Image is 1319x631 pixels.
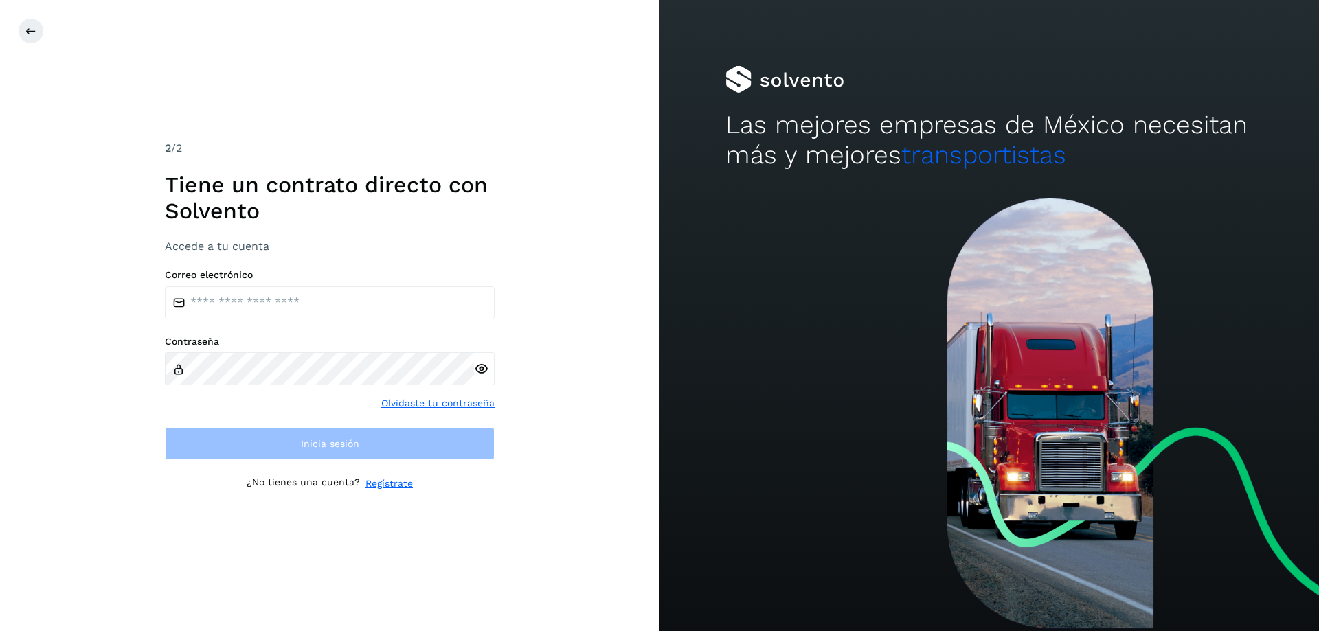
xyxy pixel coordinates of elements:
div: /2 [165,140,495,157]
h1: Tiene un contrato directo con Solvento [165,172,495,225]
a: Regístrate [365,477,413,491]
span: Inicia sesión [301,439,359,448]
a: Olvidaste tu contraseña [381,396,495,411]
label: Contraseña [165,336,495,347]
h2: Las mejores empresas de México necesitan más y mejores [725,110,1253,171]
h3: Accede a tu cuenta [165,240,495,253]
span: transportistas [901,140,1066,170]
span: 2 [165,141,171,154]
p: ¿No tienes una cuenta? [247,477,360,491]
button: Inicia sesión [165,427,495,460]
label: Correo electrónico [165,269,495,281]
